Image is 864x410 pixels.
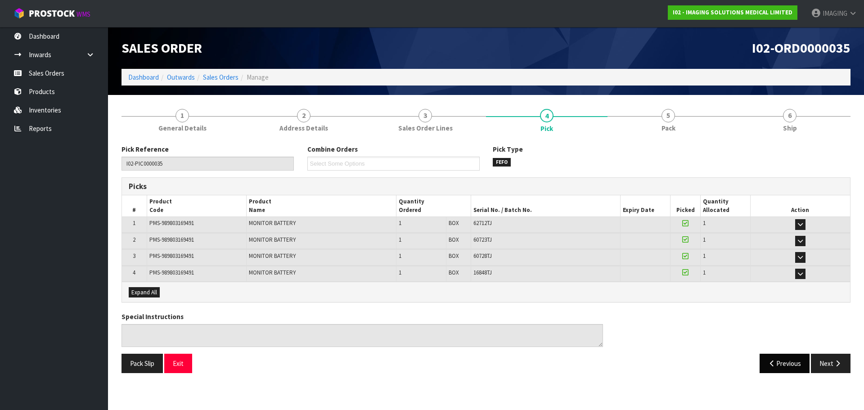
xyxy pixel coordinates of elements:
span: Manage [247,73,269,81]
span: 1 [399,269,401,276]
span: 1 [133,219,135,227]
span: ProStock [29,8,75,19]
span: Sales Order Lines [398,123,453,133]
span: Ship [783,123,797,133]
span: Expand All [131,288,157,296]
label: Pick Type [493,144,523,154]
span: 2 [297,109,310,122]
span: 1 [399,219,401,227]
span: PMS-989803169491 [149,219,194,227]
span: BOX [449,219,459,227]
th: Quantity Ordered [396,195,471,216]
button: Pack Slip [121,354,163,373]
th: Product Name [247,195,396,216]
span: 62712TJ [473,219,492,227]
label: Pick Reference [121,144,169,154]
th: Product Code [147,195,247,216]
span: 3 [418,109,432,122]
span: 60723TJ [473,236,492,243]
button: Previous [760,354,810,373]
span: 16848TJ [473,269,492,276]
button: Expand All [129,287,160,298]
th: Expiry Date [621,195,670,216]
span: 1 [399,252,401,260]
span: 1 [703,252,706,260]
span: Pick [121,138,850,380]
a: Outwards [167,73,195,81]
button: Next [811,354,850,373]
img: cube-alt.png [13,8,25,19]
a: Sales Orders [203,73,238,81]
small: WMS [76,10,90,18]
span: PMS-989803169491 [149,252,194,260]
span: 5 [661,109,675,122]
span: 6 [783,109,796,122]
th: # [122,195,147,216]
span: PMS-989803169491 [149,269,194,276]
span: Pick [540,124,553,133]
th: Quantity Allocated [701,195,751,216]
span: FEFO [493,158,511,167]
span: IMAGING [823,9,847,18]
span: 1 [703,269,706,276]
label: Combine Orders [307,144,358,154]
span: PMS-989803169491 [149,236,194,243]
span: Pack [661,123,675,133]
span: 1 [175,109,189,122]
span: 3 [133,252,135,260]
span: 2 [133,236,135,243]
span: MONITOR BATTERY [249,269,296,276]
span: BOX [449,236,459,243]
span: BOX [449,269,459,276]
span: General Details [158,123,207,133]
span: Address Details [279,123,328,133]
span: Sales Order [121,39,202,56]
h3: Picks [129,182,479,191]
span: 60728TJ [473,252,492,260]
span: 1 [703,219,706,227]
span: 4 [133,269,135,276]
strong: I02 - IMAGING SOLUTIONS MEDICAL LIMITED [673,9,792,16]
span: 1 [399,236,401,243]
th: Serial No. / Batch No. [471,195,620,216]
span: MONITOR BATTERY [249,219,296,227]
span: MONITOR BATTERY [249,236,296,243]
span: I02-ORD0000035 [752,39,850,56]
th: Action [750,195,850,216]
span: BOX [449,252,459,260]
a: Dashboard [128,73,159,81]
span: MONITOR BATTERY [249,252,296,260]
span: 4 [540,109,553,122]
button: Exit [164,354,192,373]
label: Special Instructions [121,312,184,321]
span: Picked [676,206,695,214]
span: 1 [703,236,706,243]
